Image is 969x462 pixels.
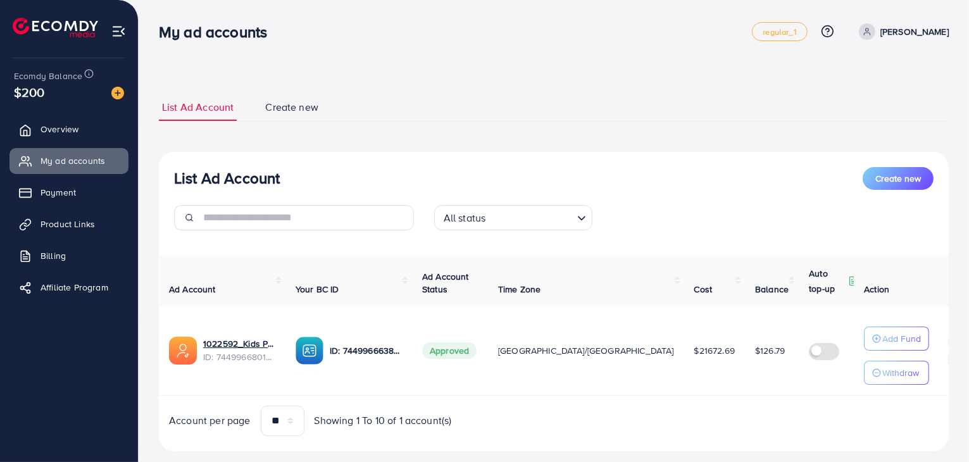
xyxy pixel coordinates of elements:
span: $21672.69 [694,344,735,357]
h3: List Ad Account [174,169,280,187]
span: $200 [14,83,45,101]
img: menu [111,24,126,39]
span: My ad accounts [41,154,105,167]
img: logo [13,18,98,37]
p: [PERSON_NAME] [880,24,949,39]
button: Create new [863,167,934,190]
span: Ad Account Status [422,270,469,296]
span: [GEOGRAPHIC_DATA]/[GEOGRAPHIC_DATA] [498,344,674,357]
span: Ad Account [169,283,216,296]
span: All status [441,209,489,227]
span: ID: 7449966801595088913 [203,351,275,363]
iframe: Chat [915,405,960,453]
span: Action [864,283,889,296]
span: Your BC ID [296,283,339,296]
p: Auto top-up [809,266,846,296]
span: Ecomdy Balance [14,70,82,82]
a: Affiliate Program [9,275,128,300]
a: 1022592_Kids Plaza_1734580571647 [203,337,275,350]
span: Cost [694,283,713,296]
h3: My ad accounts [159,23,277,41]
span: $126.79 [755,344,785,357]
a: Product Links [9,211,128,237]
a: Payment [9,180,128,205]
img: ic-ads-acc.e4c84228.svg [169,337,197,365]
a: My ad accounts [9,148,128,173]
span: Account per page [169,413,251,428]
div: Search for option [434,205,592,230]
button: Withdraw [864,361,929,385]
span: Billing [41,249,66,262]
span: Overview [41,123,78,135]
img: image [111,87,124,99]
p: ID: 7449966638168178689 [330,343,402,358]
span: Affiliate Program [41,281,108,294]
button: Add Fund [864,327,929,351]
img: ic-ba-acc.ded83a64.svg [296,337,323,365]
span: Payment [41,186,76,199]
a: regular_1 [752,22,807,41]
span: Approved [422,342,477,359]
span: Showing 1 To 10 of 1 account(s) [315,413,452,428]
span: Time Zone [498,283,541,296]
div: <span class='underline'>1022592_Kids Plaza_1734580571647</span></br>7449966801595088913 [203,337,275,363]
p: Add Fund [882,331,921,346]
span: Product Links [41,218,95,230]
input: Search for option [489,206,572,227]
a: [PERSON_NAME] [854,23,949,40]
a: Overview [9,116,128,142]
span: Create new [875,172,921,185]
span: Balance [755,283,789,296]
p: Withdraw [882,365,919,380]
span: List Ad Account [162,100,234,115]
span: Create new [265,100,318,115]
a: Billing [9,243,128,268]
span: regular_1 [763,28,796,36]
